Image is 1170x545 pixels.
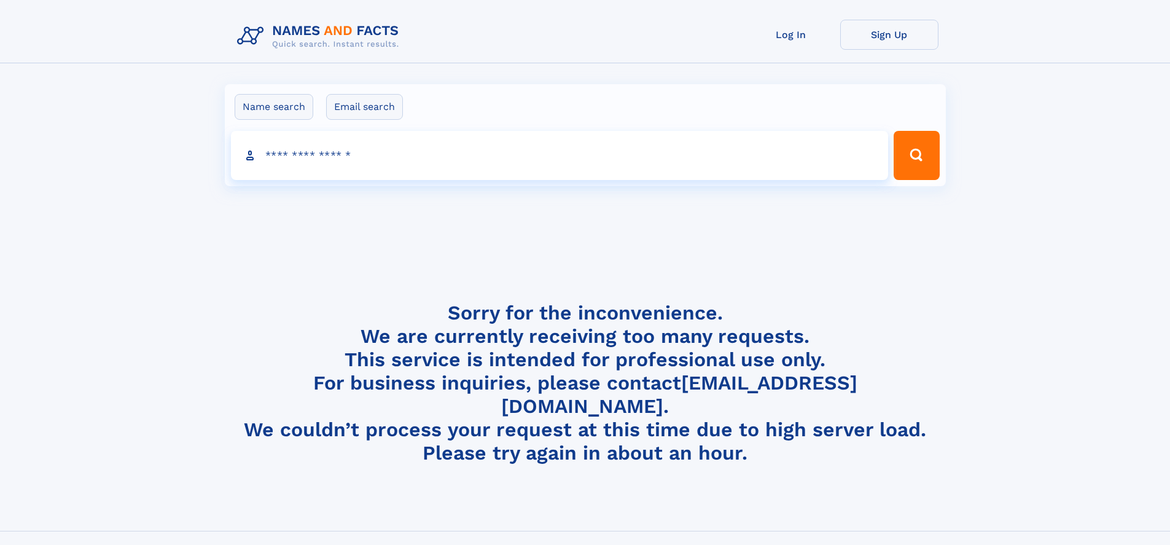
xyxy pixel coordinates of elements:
[501,371,857,418] a: [EMAIL_ADDRESS][DOMAIN_NAME]
[232,20,409,53] img: Logo Names and Facts
[232,301,938,465] h4: Sorry for the inconvenience. We are currently receiving too many requests. This service is intend...
[894,131,939,180] button: Search Button
[235,94,313,120] label: Name search
[231,131,889,180] input: search input
[742,20,840,50] a: Log In
[326,94,403,120] label: Email search
[840,20,938,50] a: Sign Up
